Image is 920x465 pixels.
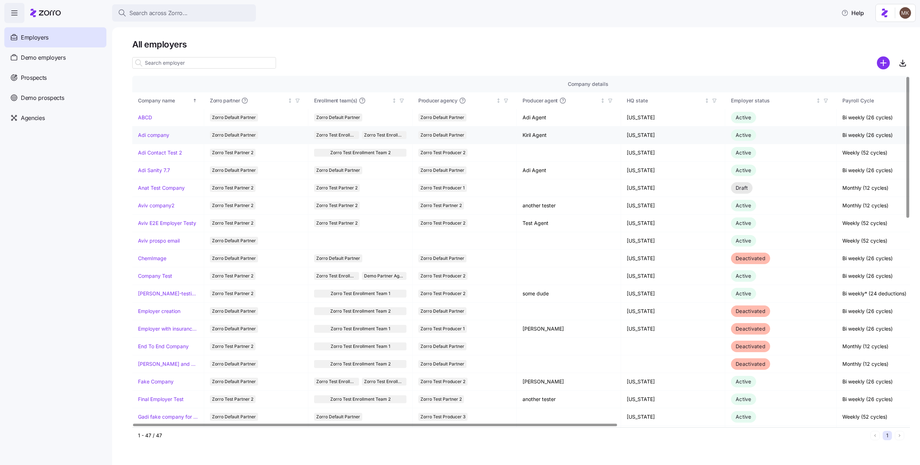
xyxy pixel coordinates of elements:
td: another tester [517,197,621,215]
span: Deactivated [736,326,765,332]
span: Zorro Test Partner 2 [212,149,253,157]
span: Zorro Test Partner 2 [316,219,358,227]
th: Company nameSorted ascending [132,92,204,109]
a: Adi Sanity 7.7 [138,167,170,174]
td: [US_STATE] [621,320,725,338]
div: Sorted ascending [192,98,197,103]
span: Zorro Default Partner [420,131,464,139]
a: ChemImage [138,255,166,262]
span: Zorro Default Partner [212,325,256,333]
span: Zorro partner [210,97,240,104]
td: [US_STATE] [621,303,725,320]
span: Deactivated [736,361,765,367]
span: Active [736,202,751,208]
a: Aviv prospo email [138,237,180,244]
span: Help [841,9,864,17]
a: End To End Company [138,343,189,350]
th: Employer statusNot sorted [725,92,837,109]
span: Demo employers [21,53,66,62]
div: Payroll Cycle [842,97,919,105]
span: Zorro Default Partner [316,254,360,262]
span: Active [736,238,751,244]
span: Zorro Test Partner 2 [212,395,253,403]
span: Agencies [21,114,45,123]
a: [PERSON_NAME] and ChemImage [138,360,198,368]
td: Test Agent [517,215,621,232]
a: Adi Contact Test 2 [138,149,182,156]
span: Zorro Default Partner [212,131,256,139]
td: [US_STATE] [621,126,725,144]
span: Zorro Test Partner 2 [212,202,253,210]
td: [US_STATE] [621,267,725,285]
td: [US_STATE] [621,179,725,197]
td: [US_STATE] [621,250,725,267]
span: Active [736,290,751,296]
span: Zorro Default Partner [420,307,464,315]
span: Zorro Test Producer 2 [420,149,465,157]
a: Employer with insurance problems [138,325,198,332]
span: Zorro Test Partner 2 [212,272,253,280]
a: ABCD [138,114,152,121]
a: Aviv E2E Employer Testy [138,220,196,227]
span: Zorro Test Partner 2 [316,184,358,192]
span: Zorro Default Partner [420,166,464,174]
span: Zorro Test Producer 2 [420,272,465,280]
span: Zorro Test Enrollment Team 2 [330,360,391,368]
a: Employer creation [138,308,180,315]
th: Producer agencyNot sorted [413,92,517,109]
span: Zorro Test Enrollment Team 1 [364,378,405,386]
span: Zorro Test Partner 2 [420,202,462,210]
span: Zorro Test Enrollment Team 1 [331,342,390,350]
a: Adi company [138,132,169,139]
a: Demo employers [4,47,106,68]
a: Gadi fake company for test [138,413,198,420]
span: Zorro Default Partner [420,114,464,121]
span: Enrollment team(s) [314,97,357,104]
span: Zorro Default Partner [420,254,464,262]
span: Zorro Test Enrollment Team 2 [330,395,391,403]
button: 1 [883,431,892,440]
span: Zorro Test Enrollment Team 1 [331,325,390,333]
div: HQ state [627,97,703,105]
div: Not sorted [600,98,605,103]
span: Active [736,149,751,156]
span: Active [736,273,751,279]
span: Zorro Test Enrollment Team 2 [330,307,391,315]
td: [US_STATE] [621,197,725,215]
span: Zorro Test Enrollment Team 2 [316,131,357,139]
button: Help [836,6,870,20]
a: Employers [4,27,106,47]
span: Zorro Test Producer 1 [420,325,465,333]
span: Producer agency [418,97,457,104]
span: Active [736,167,751,173]
h1: All employers [132,39,910,50]
td: another tester [517,391,621,408]
span: Zorro Default Partner [212,166,256,174]
span: Zorro Default Partner [212,378,256,386]
span: Zorro Default Partner [212,237,256,245]
a: Aviv company2 [138,202,175,209]
a: [PERSON_NAME]-testing-payroll [138,290,198,297]
span: Employers [21,33,49,42]
span: Zorro Default Partner [420,342,464,350]
th: Producer agentNot sorted [517,92,621,109]
span: Zorro Test Enrollment Team 1 [331,290,390,298]
div: Not sorted [704,98,709,103]
td: [PERSON_NAME] [517,373,621,391]
span: Zorro Test Producer 2 [420,219,465,227]
span: Zorro Default Partner [212,360,256,368]
span: Deactivated [736,308,765,314]
span: Zorro Test Producer 1 [420,184,465,192]
span: Active [736,132,751,138]
span: Zorro Test Enrollment Team 2 [330,149,391,157]
span: Active [736,414,751,420]
td: [US_STATE] [621,408,725,426]
div: Employer status [731,97,814,105]
span: Zorro Test Producer 2 [420,290,465,298]
a: Final Employer Test [138,396,184,403]
span: Active [736,396,751,402]
span: Zorro Test Partner 2 [212,219,253,227]
span: Zorro Default Partner [212,307,256,315]
span: Zorro Test Partner 2 [420,395,462,403]
div: Not sorted [496,98,501,103]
